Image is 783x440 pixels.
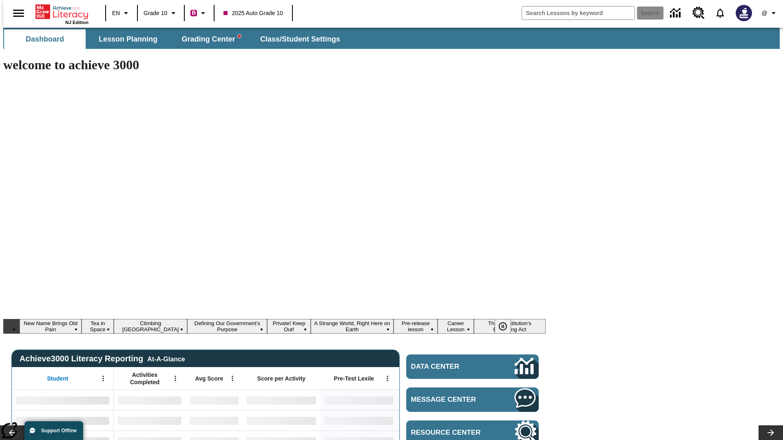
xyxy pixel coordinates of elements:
[108,6,135,20] button: Language: EN, Select a language
[144,9,167,18] span: Grade 10
[187,6,211,20] button: Boost Class color is violet red. Change class color
[112,9,120,18] span: EN
[238,35,241,38] svg: writing assistant alert
[311,319,394,334] button: Slide 6 A Strange World, Right Here on Earth
[394,319,438,334] button: Slide 7 Pre-release lesson
[170,29,252,49] button: Grading Center
[192,8,196,18] span: B
[118,371,172,386] span: Activities Completed
[114,410,186,431] div: No Data,
[87,29,169,49] button: Lesson Planning
[495,319,511,334] button: Pause
[24,421,83,440] button: Support Offline
[181,35,241,44] span: Grading Center
[254,29,347,49] button: Class/Student Settings
[411,363,487,371] span: Data Center
[186,390,243,410] div: No Data,
[757,6,783,20] button: Profile/Settings
[35,4,88,20] a: Home
[495,319,519,334] div: Pause
[710,2,731,24] a: Notifications
[731,2,757,24] button: Select a new avatar
[761,9,767,18] span: @
[147,354,185,363] div: At-A-Glance
[406,354,539,379] a: Data Center
[26,35,64,44] span: Dashboard
[65,20,88,25] span: NJ Edition
[99,35,157,44] span: Lesson Planning
[759,425,783,440] button: Lesson carousel, Next
[114,319,187,334] button: Slide 3 Climbing Mount Tai
[140,6,181,20] button: Grade: Grade 10, Select a grade
[665,2,688,24] a: Data Center
[522,7,635,20] input: search field
[186,410,243,431] div: No Data,
[169,372,181,385] button: Open Menu
[3,57,546,73] h1: welcome to achieve 3000
[334,375,374,382] span: Pre-Test Lexile
[736,5,752,21] img: Avatar
[97,372,109,385] button: Open Menu
[688,2,710,24] a: Resource Center, Will open in new tab
[267,319,311,334] button: Slide 5 Private! Keep Out!
[114,390,186,410] div: No Data,
[257,375,306,382] span: Score per Activity
[195,375,223,382] span: Avg Score
[3,29,347,49] div: SubNavbar
[4,29,86,49] button: Dashboard
[438,319,473,334] button: Slide 8 Career Lesson
[381,372,394,385] button: Open Menu
[20,354,185,363] span: Achieve3000 Literacy Reporting
[47,375,68,382] span: Student
[226,372,239,385] button: Open Menu
[474,319,546,334] button: Slide 9 The Constitution's Balancing Act
[20,319,82,334] button: Slide 1 New Name Brings Old Pain
[187,319,268,334] button: Slide 4 Defining Our Government's Purpose
[82,319,114,334] button: Slide 2 Tea in Space
[223,9,283,18] span: 2025 Auto Grade 10
[411,396,490,404] span: Message Center
[3,28,780,49] div: SubNavbar
[411,429,490,437] span: Resource Center
[7,1,31,25] button: Open side menu
[35,3,88,25] div: Home
[41,428,77,433] span: Support Offline
[260,35,340,44] span: Class/Student Settings
[406,387,539,412] a: Message Center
